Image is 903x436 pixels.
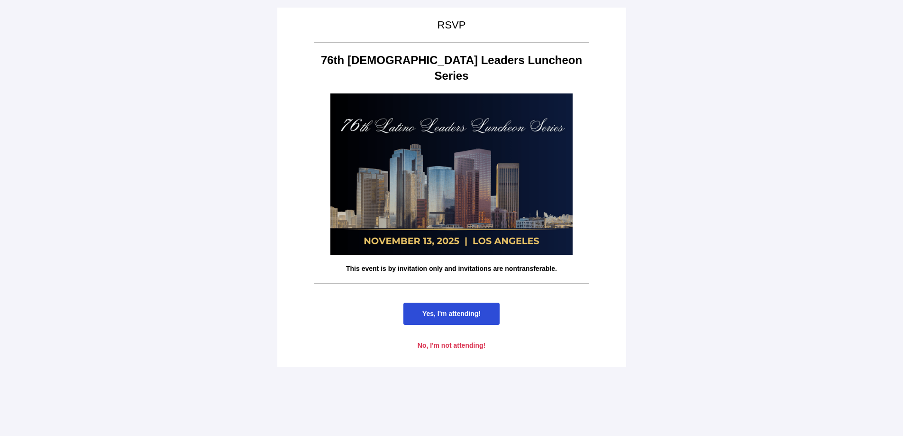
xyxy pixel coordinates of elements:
a: No, I'm not attending! [399,334,504,357]
a: Yes, I'm attending! [403,303,500,325]
strong: 76th [DEMOGRAPHIC_DATA] Leaders Luncheon Series [321,54,582,83]
span: Yes, I'm attending! [422,310,481,317]
span: RSVP [438,19,466,31]
strong: This event is by invitation only and invitations are nontransferable. [346,265,557,272]
table: divider [314,42,589,43]
span: No, I'm not attending! [418,342,485,349]
table: divider [314,283,589,284]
